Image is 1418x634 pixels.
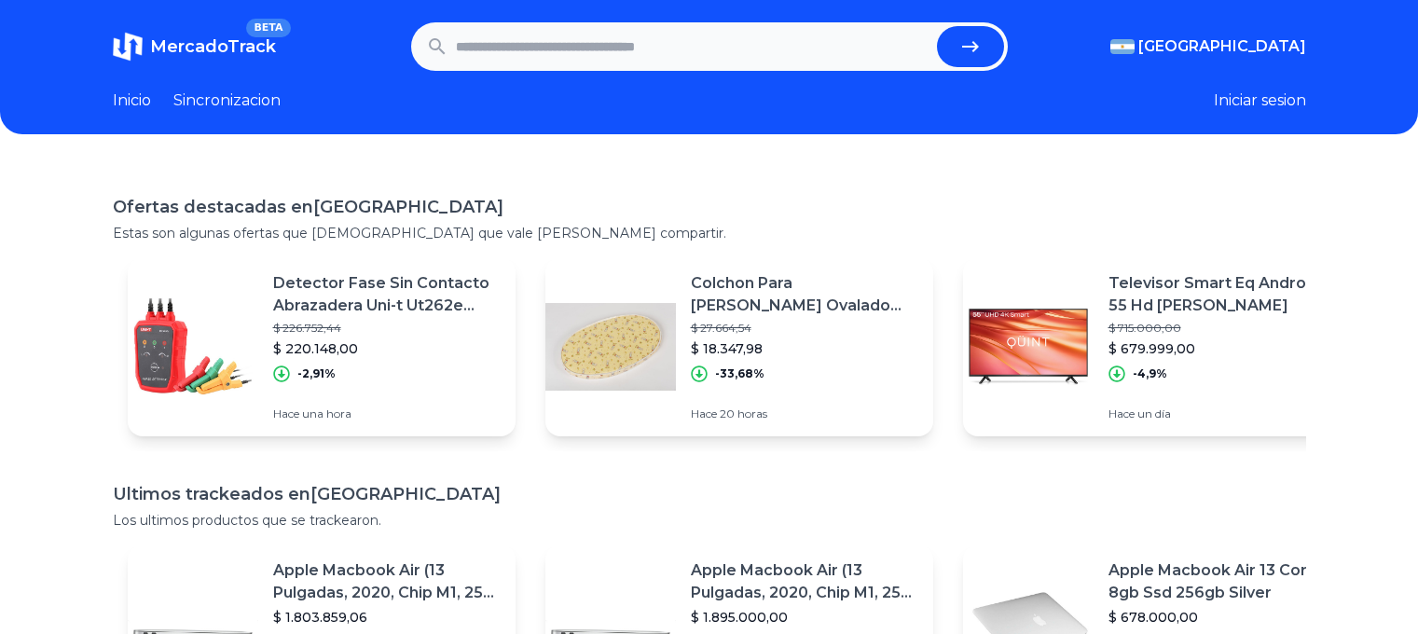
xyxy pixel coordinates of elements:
[963,257,1351,436] a: Featured imageTelevisor Smart Eq Android 55 Hd [PERSON_NAME]$ 715.000,00$ 679.999,00-4,9%Hace un día
[273,339,501,358] p: $ 220.148,00
[113,32,143,62] img: MercadoTrack
[715,366,764,381] p: -33,68%
[691,321,918,336] p: $ 27.664,54
[128,282,258,412] img: Featured image
[1108,407,1336,421] p: Hace un día
[273,321,501,336] p: $ 226.752,44
[297,366,336,381] p: -2,91%
[1108,339,1336,358] p: $ 679.999,00
[691,272,918,317] p: Colchon Para [PERSON_NAME] Ovalado 75x35x6 Arco Iris
[1108,272,1336,317] p: Televisor Smart Eq Android 55 Hd [PERSON_NAME]
[1214,90,1306,112] button: Iniciar sesion
[150,36,276,57] span: MercadoTrack
[1108,321,1336,336] p: $ 715.000,00
[1133,366,1167,381] p: -4,9%
[113,511,1306,530] p: Los ultimos productos que se trackearon.
[113,481,1306,507] h1: Ultimos trackeados en [GEOGRAPHIC_DATA]
[273,559,501,604] p: Apple Macbook Air (13 Pulgadas, 2020, Chip M1, 256 Gb De Ssd, 8 Gb De Ram) - Plata
[1110,35,1306,58] button: [GEOGRAPHIC_DATA]
[545,257,933,436] a: Featured imageColchon Para [PERSON_NAME] Ovalado 75x35x6 Arco Iris$ 27.664,54$ 18.347,98-33,68%Ha...
[113,90,151,112] a: Inicio
[113,224,1306,242] p: Estas son algunas ofertas que [DEMOGRAPHIC_DATA] que vale [PERSON_NAME] compartir.
[273,272,501,317] p: Detector Fase Sin Contacto Abrazadera Uni-t Ut262e Electro
[1108,608,1336,627] p: $ 678.000,00
[691,339,918,358] p: $ 18.347,98
[173,90,281,112] a: Sincronizacion
[1138,35,1306,58] span: [GEOGRAPHIC_DATA]
[246,19,290,37] span: BETA
[128,257,516,436] a: Featured imageDetector Fase Sin Contacto Abrazadera Uni-t Ut262e Electro$ 226.752,44$ 220.148,00-...
[1108,559,1336,604] p: Apple Macbook Air 13 Core I5 8gb Ssd 256gb Silver
[113,32,276,62] a: MercadoTrackBETA
[273,407,501,421] p: Hace una hora
[691,559,918,604] p: Apple Macbook Air (13 Pulgadas, 2020, Chip M1, 256 Gb De Ssd, 8 Gb De Ram) - Plata
[691,608,918,627] p: $ 1.895.000,00
[113,194,1306,220] h1: Ofertas destacadas en [GEOGRAPHIC_DATA]
[1110,39,1135,54] img: Argentina
[545,282,676,412] img: Featured image
[691,407,918,421] p: Hace 20 horas
[273,608,501,627] p: $ 1.803.859,06
[963,282,1094,412] img: Featured image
